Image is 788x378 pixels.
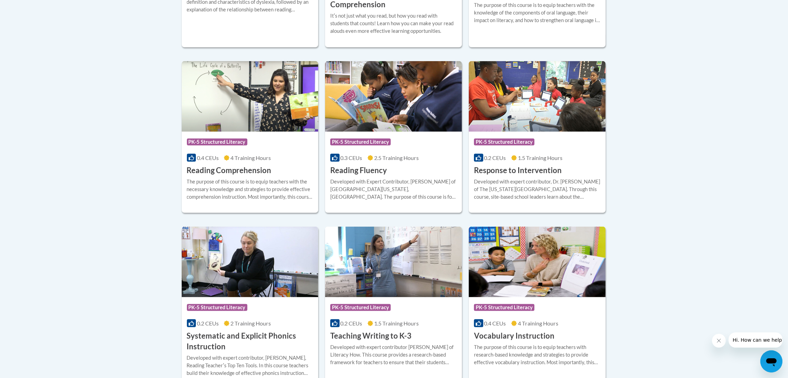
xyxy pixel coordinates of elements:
[374,320,419,327] span: 1.5 Training Hours
[712,334,726,348] iframe: Close message
[325,61,462,132] img: Course Logo
[484,154,506,161] span: 0.2 CEUs
[330,178,457,201] div: Developed with Expert Contributor, [PERSON_NAME] of [GEOGRAPHIC_DATA][US_STATE], [GEOGRAPHIC_DATA...
[729,332,782,348] iframe: Message from company
[330,139,391,145] span: PK-5 Structured Literacy
[330,304,391,311] span: PK-5 Structured Literacy
[518,154,562,161] span: 1.5 Training Hours
[230,154,271,161] span: 4 Training Hours
[484,320,506,327] span: 0.4 CEUs
[330,343,457,366] div: Developed with expert contributor [PERSON_NAME] of Literacy How. This course provides a research-...
[469,61,606,213] a: Course LogoPK-5 Structured Literacy0.2 CEUs1.5 Training Hours Response to InterventionDeveloped w...
[330,165,387,176] h3: Reading Fluency
[341,320,362,327] span: 0.2 CEUs
[330,331,411,341] h3: Teaching Writing to K-3
[187,178,313,201] div: The purpose of this course is to equip teachers with the necessary knowledge and strategies to pr...
[197,320,219,327] span: 0.2 CEUs
[474,343,600,366] div: The purpose of this course is to equip teachers with research-based knowledge and strategies to p...
[197,154,219,161] span: 0.4 CEUs
[187,165,272,176] h3: Reading Comprehension
[760,350,782,372] iframe: Button to launch messaging window
[518,320,558,327] span: 4 Training Hours
[474,178,600,201] div: Developed with expert contributor, Dr. [PERSON_NAME] of The [US_STATE][GEOGRAPHIC_DATA]. Through ...
[341,154,362,161] span: 0.3 CEUs
[474,304,534,311] span: PK-5 Structured Literacy
[182,61,319,213] a: Course LogoPK-5 Structured Literacy0.4 CEUs4 Training Hours Reading ComprehensionThe purpose of t...
[4,5,56,10] span: Hi. How can we help?
[474,165,562,176] h3: Response to Intervention
[325,227,462,297] img: Course Logo
[469,61,606,132] img: Course Logo
[474,139,534,145] span: PK-5 Structured Literacy
[187,139,247,145] span: PK-5 Structured Literacy
[325,61,462,213] a: Course LogoPK-5 Structured Literacy0.3 CEUs2.5 Training Hours Reading FluencyDeveloped with Exper...
[374,154,419,161] span: 2.5 Training Hours
[182,227,319,297] img: Course Logo
[469,227,606,297] img: Course Logo
[474,331,554,341] h3: Vocabulary Instruction
[187,304,247,311] span: PK-5 Structured Literacy
[330,12,457,35] div: Itʹs not just what you read, but how you read with students that counts! Learn how you can make y...
[474,1,600,24] div: The purpose of this course is to equip teachers with the knowledge of the components of oral lang...
[182,61,319,132] img: Course Logo
[187,354,313,377] div: Developed with expert contributor, [PERSON_NAME], Reading Teacherʹs Top Ten Tools. In this course...
[230,320,271,327] span: 2 Training Hours
[187,331,313,352] h3: Systematic and Explicit Phonics Instruction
